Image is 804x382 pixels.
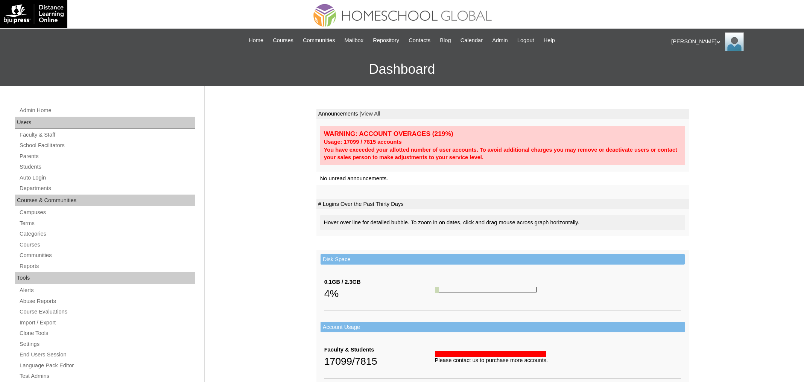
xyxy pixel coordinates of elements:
a: Auto Login [19,173,195,183]
a: Categories [19,229,195,239]
span: Help [544,36,555,45]
a: Help [540,36,559,45]
h3: Dashboard [4,52,800,86]
span: Courses [273,36,293,45]
a: Faculty & Staff [19,130,195,140]
div: Tools [15,272,195,284]
div: Please contact us to purchase more accounts. [435,356,681,364]
a: Communities [19,251,195,260]
div: You have exceeded your allotted number of user accounts. To avoid additional charges you may remo... [324,146,681,161]
span: Blog [440,36,451,45]
td: No unread announcements. [316,172,689,186]
span: Contacts [409,36,430,45]
span: Admin [492,36,508,45]
span: Logout [517,36,534,45]
a: Test Admins [19,371,195,381]
div: WARNING: ACCOUNT OVERAGES (219%) [324,129,681,138]
a: Calendar [457,36,486,45]
a: Departments [19,184,195,193]
div: Users [15,117,195,129]
div: [PERSON_NAME] [671,32,796,51]
a: Repository [369,36,403,45]
a: View All [361,111,380,117]
a: Courses [269,36,297,45]
div: 17099/7815 [324,354,435,369]
a: End Users Session [19,350,195,359]
span: Home [249,36,263,45]
a: Language Pack Editor [19,361,195,370]
div: Courses & Communities [15,195,195,207]
a: Courses [19,240,195,250]
div: 4% [324,286,435,301]
span: Communities [303,36,335,45]
a: Home [245,36,267,45]
div: Faculty & Students [324,346,435,354]
a: Abuse Reports [19,297,195,306]
div: Hover over line for detailed bubble. To zoom in on dates, click and drag mouse across graph horiz... [320,215,685,230]
a: Admin Home [19,106,195,115]
a: Campuses [19,208,195,217]
a: Clone Tools [19,329,195,338]
a: Reports [19,262,195,271]
a: School Facilitators [19,141,195,150]
a: Parents [19,152,195,161]
a: Communities [299,36,339,45]
a: Alerts [19,286,195,295]
a: Blog [436,36,454,45]
td: Disk Space [321,254,685,265]
a: Course Evaluations [19,307,195,317]
a: Settings [19,339,195,349]
a: Mailbox [341,36,368,45]
a: Import / Export [19,318,195,327]
a: Admin [488,36,512,45]
td: Account Usage [321,322,685,333]
a: Students [19,162,195,172]
td: # Logins Over the Past Thirty Days [316,199,689,210]
a: Terms [19,219,195,228]
div: 0.1GB / 2.3GB [324,278,435,286]
a: Contacts [405,36,434,45]
span: Repository [373,36,399,45]
span: Calendar [461,36,483,45]
a: Logout [514,36,538,45]
span: Mailbox [345,36,364,45]
td: Announcements | [316,109,689,119]
strong: Usage: 17099 / 7815 accounts [324,139,402,145]
img: logo-white.png [4,4,64,24]
img: Ariane Ebuen [725,32,744,51]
